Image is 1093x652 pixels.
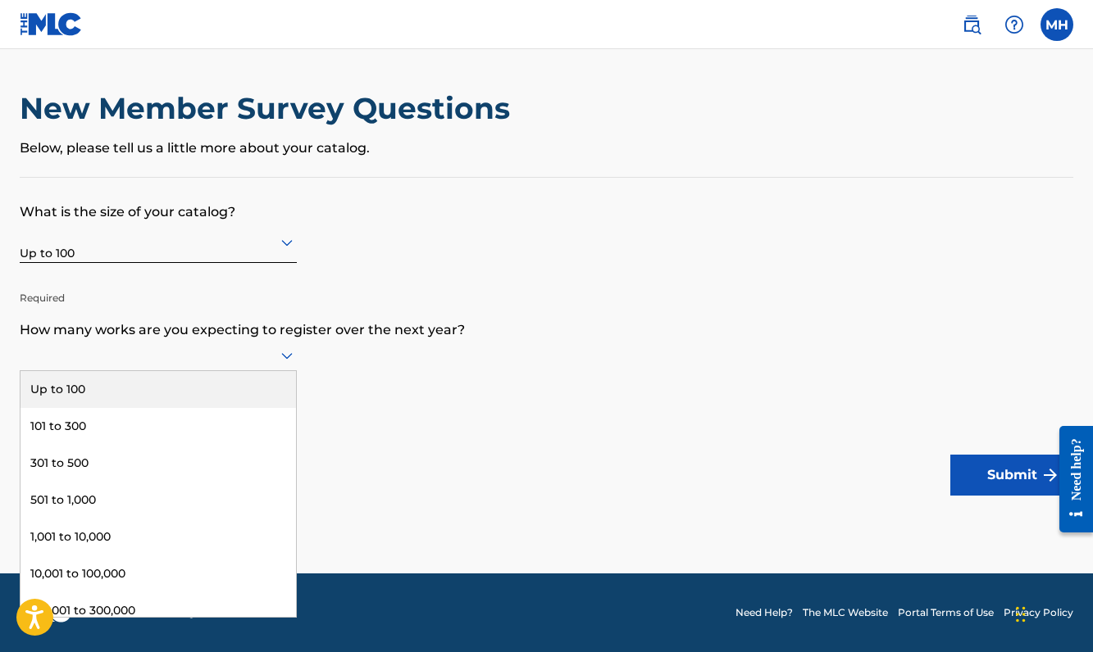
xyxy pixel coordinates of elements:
div: User Menu [1041,8,1073,41]
a: Need Help? [735,605,793,620]
div: Help [998,8,1031,41]
div: 1,001 to 10,000 [20,518,296,555]
div: 10,001 to 100,000 [20,555,296,592]
div: 101 to 300 [20,408,296,445]
p: Below, please tell us a little more about your catalog. [20,138,1073,158]
p: How many works are you expecting to register over the next year? [20,296,1073,340]
img: MLC Logo [20,12,83,36]
p: Required [20,266,297,306]
img: f7272a7cc735f4ea7f67.svg [1041,465,1060,485]
a: Privacy Policy [1004,605,1073,620]
div: Drag [1016,590,1026,639]
a: The MLC Website [803,605,888,620]
a: Portal Terms of Use [898,605,994,620]
img: search [962,15,981,34]
iframe: Resource Center [1047,409,1093,549]
div: 501 to 1,000 [20,482,296,518]
img: help [1004,15,1024,34]
div: 100,001 to 300,000 [20,592,296,629]
div: Up to 100 [20,222,297,262]
div: 301 to 500 [20,445,296,482]
iframe: Chat Widget [1011,573,1093,652]
h2: New Member Survey Questions [20,90,518,127]
button: Submit [950,455,1073,496]
p: What is the size of your catalog? [20,178,1073,222]
a: Public Search [955,8,988,41]
div: Up to 100 [20,371,296,408]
